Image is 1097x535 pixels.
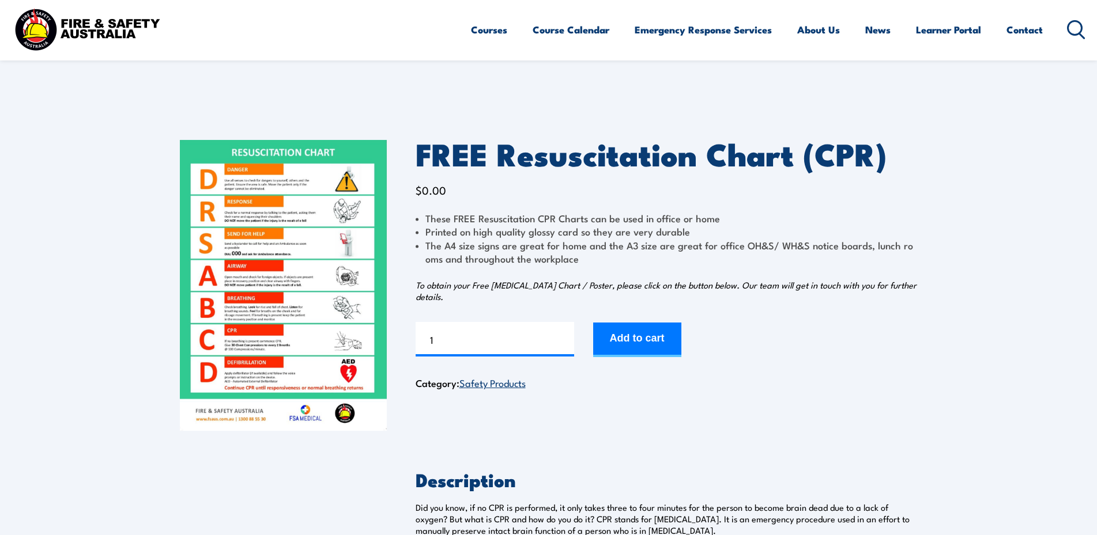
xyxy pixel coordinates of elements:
[916,14,981,45] a: Learner Portal
[865,14,891,45] a: News
[416,225,918,238] li: Printed on high quality glossy card so they are very durable
[797,14,840,45] a: About Us
[533,14,609,45] a: Course Calendar
[416,322,574,356] input: Product quantity
[416,182,422,198] span: $
[416,375,526,390] span: Category:
[459,375,526,389] a: Safety Products
[416,140,918,167] h1: FREE Resuscitation Chart (CPR)
[635,14,772,45] a: Emergency Response Services
[471,14,507,45] a: Courses
[416,471,918,487] h2: Description
[416,279,917,302] em: To obtain your Free [MEDICAL_DATA] Chart / Poster, please click on the button below. Our team wil...
[1006,14,1043,45] a: Contact
[416,182,446,198] bdi: 0.00
[180,140,387,431] img: FREE Resuscitation Chart - What are the 7 steps to CPR?
[593,322,681,357] button: Add to cart
[416,211,918,225] li: These FREE Resuscitation CPR Charts can be used in office or home
[416,238,918,265] li: The A4 size signs are great for home and the A3 size are great for office OH&S/ WH&S notice board...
